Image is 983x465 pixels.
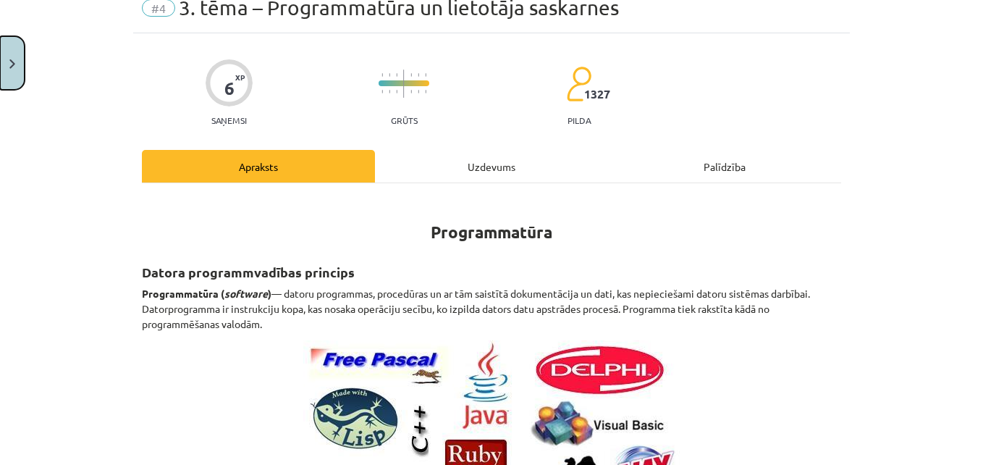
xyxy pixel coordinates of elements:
p: pilda [568,115,591,125]
p: Grūts [391,115,418,125]
div: Uzdevums [375,150,608,183]
img: icon-close-lesson-0947bae3869378f0d4975bcd49f059093ad1ed9edebbc8119c70593378902aed.svg [9,59,15,69]
strong: Programmatūra [431,222,552,243]
div: 6 [224,78,235,99]
span: 1327 [584,88,610,101]
img: icon-long-line-d9ea69661e0d244f92f715978eff75569469978d946b2353a9bb055b3ed8787d.svg [403,70,405,98]
img: icon-short-line-57e1e144782c952c97e751825c79c345078a6d821885a25fce030b3d8c18986b.svg [396,90,397,93]
img: icon-short-line-57e1e144782c952c97e751825c79c345078a6d821885a25fce030b3d8c18986b.svg [410,90,412,93]
strong: Datora programmvadības princips [142,264,355,280]
img: icon-short-line-57e1e144782c952c97e751825c79c345078a6d821885a25fce030b3d8c18986b.svg [425,90,426,93]
div: Palīdzība [608,150,841,183]
img: icon-short-line-57e1e144782c952c97e751825c79c345078a6d821885a25fce030b3d8c18986b.svg [381,90,383,93]
strong: Programmatūra ( ) [142,287,271,300]
img: icon-short-line-57e1e144782c952c97e751825c79c345078a6d821885a25fce030b3d8c18986b.svg [418,73,419,77]
p: Saņemsi [206,115,253,125]
img: icon-short-line-57e1e144782c952c97e751825c79c345078a6d821885a25fce030b3d8c18986b.svg [389,73,390,77]
img: students-c634bb4e5e11cddfef0936a35e636f08e4e9abd3cc4e673bd6f9a4125e45ecb1.svg [566,66,591,102]
p: — datoru programmas, procedūras un ar tām saistītā dokumentācija un dati, kas nepieciešami datoru... [142,286,841,332]
img: icon-short-line-57e1e144782c952c97e751825c79c345078a6d821885a25fce030b3d8c18986b.svg [381,73,383,77]
span: XP [235,73,245,81]
img: icon-short-line-57e1e144782c952c97e751825c79c345078a6d821885a25fce030b3d8c18986b.svg [425,73,426,77]
em: software [224,287,268,300]
img: icon-short-line-57e1e144782c952c97e751825c79c345078a6d821885a25fce030b3d8c18986b.svg [396,73,397,77]
div: Apraksts [142,150,375,183]
img: icon-short-line-57e1e144782c952c97e751825c79c345078a6d821885a25fce030b3d8c18986b.svg [410,73,412,77]
img: icon-short-line-57e1e144782c952c97e751825c79c345078a6d821885a25fce030b3d8c18986b.svg [418,90,419,93]
img: icon-short-line-57e1e144782c952c97e751825c79c345078a6d821885a25fce030b3d8c18986b.svg [389,90,390,93]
